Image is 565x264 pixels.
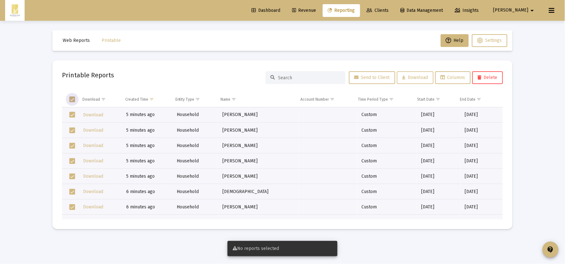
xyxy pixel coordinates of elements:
[417,215,461,230] td: [DATE]
[417,169,461,184] td: [DATE]
[357,199,417,215] td: Custom
[218,123,299,138] td: [PERSON_NAME]
[401,8,443,13] span: Data Management
[367,8,389,13] span: Clients
[218,215,299,230] td: [PERSON_NAME]
[83,174,104,179] span: Download
[417,138,461,153] td: [DATE]
[357,107,417,123] td: Custom
[435,71,471,84] button: Columns
[450,4,484,17] a: Insights
[122,199,172,215] td: 6 minutes ago
[461,199,503,215] td: [DATE]
[83,202,104,212] button: Download
[83,143,104,148] span: Download
[102,38,121,43] span: Printable
[97,34,126,47] button: Printable
[460,97,476,102] div: End Date
[101,97,106,102] span: Show filter options for column 'Download'
[493,8,529,13] span: [PERSON_NAME]
[486,4,544,17] button: [PERSON_NAME]
[122,138,172,153] td: 5 minutes ago
[461,184,503,199] td: [DATE]
[461,169,503,184] td: [DATE]
[69,158,75,164] div: Select row
[417,153,461,169] td: [DATE]
[357,123,417,138] td: Custom
[413,92,455,107] td: Column Start Date
[83,158,104,164] span: Download
[172,215,218,230] td: Household
[354,92,413,107] td: Column Time Period Type
[357,169,417,184] td: Custom
[402,75,428,80] span: Download
[357,215,417,230] td: Custom
[218,184,299,199] td: [DEMOGRAPHIC_DATA]
[478,75,498,80] span: Delete
[10,4,20,17] img: Dashboard
[62,70,114,80] h2: Printable Reports
[126,97,149,102] div: Created Time
[221,97,230,102] div: Name
[296,92,353,107] td: Column Account Number
[292,8,316,13] span: Revenue
[150,97,154,102] span: Show filter options for column 'Created Time'
[417,107,461,123] td: [DATE]
[83,128,104,133] span: Download
[330,97,335,102] span: Show filter options for column 'Account Number'
[328,8,355,13] span: Reporting
[472,34,507,47] button: Settings
[172,169,218,184] td: Household
[441,75,465,80] span: Columns
[175,97,195,102] div: Entity Type
[357,138,417,153] td: Custom
[323,4,360,17] a: Reporting
[529,4,536,17] mat-icon: arrow_drop_down
[547,246,554,253] mat-icon: contact_support
[83,189,104,194] span: Download
[171,92,216,107] td: Column Entity Type
[196,97,200,102] span: Show filter options for column 'Entity Type'
[172,138,218,153] td: Household
[233,246,279,251] span: No reports selected
[417,184,461,199] td: [DATE]
[121,92,171,107] td: Column Created Time
[83,204,104,210] span: Download
[172,184,218,199] td: Household
[218,199,299,215] td: [PERSON_NAME]
[62,92,503,220] div: Data grid
[83,112,104,118] span: Download
[396,4,448,17] a: Data Management
[461,138,503,153] td: [DATE]
[69,204,75,210] div: Select row
[441,34,469,47] button: Help
[485,38,502,43] span: Settings
[172,123,218,138] td: Household
[389,97,394,102] span: Show filter options for column 'Time Period Type'
[349,71,395,84] button: Send to Client
[456,92,498,107] td: Column End Date
[357,153,417,169] td: Custom
[354,75,390,80] span: Send to Client
[69,174,75,179] div: Select row
[63,38,90,43] span: Web Reports
[461,153,503,169] td: [DATE]
[218,138,299,153] td: [PERSON_NAME]
[69,143,75,149] div: Select row
[78,92,121,107] td: Column Download
[231,97,236,102] span: Show filter options for column 'Name'
[287,4,321,17] a: Revenue
[397,71,434,84] button: Download
[300,97,329,102] div: Account Number
[461,123,503,138] td: [DATE]
[83,172,104,181] button: Download
[357,184,417,199] td: Custom
[252,8,280,13] span: Dashboard
[218,169,299,184] td: [PERSON_NAME]
[362,4,394,17] a: Clients
[69,128,75,133] div: Select row
[69,189,75,195] div: Select row
[83,110,104,120] button: Download
[58,34,95,47] button: Web Reports
[122,184,172,199] td: 6 minutes ago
